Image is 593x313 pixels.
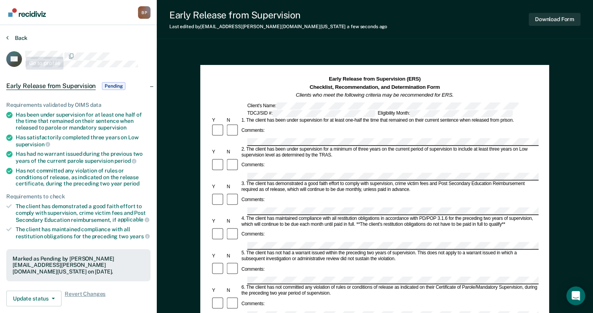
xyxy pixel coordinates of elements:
button: Download Form [529,13,580,26]
strong: Early Release from Supervision (ERS) [329,76,421,82]
div: B P [138,6,151,19]
div: N [226,184,240,190]
div: Marked as Pending by [PERSON_NAME][EMAIL_ADDRESS][PERSON_NAME][DOMAIN_NAME][US_STATE] on [DATE]. [13,255,144,275]
div: Y [211,288,225,293]
span: period [114,158,136,164]
div: Eligibility Month: [377,110,514,117]
div: Has been under supervision for at least one half of the time that remained on their sentence when... [16,112,151,131]
img: Recidiviz [8,8,46,17]
span: years [130,233,150,239]
span: supervision [16,141,50,148]
button: Back [6,34,27,41]
div: Early Release from Supervision [169,9,387,21]
div: Client's Name: [246,102,520,109]
div: Y [211,149,225,155]
div: Comments: [240,232,266,237]
div: Requirements validated by OIMS data [6,102,151,108]
div: Open Intercom Messenger [566,286,585,305]
div: 3. The client has demonstrated a good faith effort to comply with supervision, crime victim fees ... [240,181,539,192]
div: 1. The client has been under supervision for at least one-half the time that remained on their cu... [240,117,539,123]
div: Y [211,117,225,123]
div: N [226,253,240,259]
div: 2. The client has been under supervision for a minimum of three years on the current period of su... [240,146,539,158]
div: Has had no warrant issued during the previous two years of the current parole supervision [16,151,151,164]
div: Last edited by [EMAIL_ADDRESS][PERSON_NAME][DOMAIN_NAME][US_STATE] [169,24,387,29]
div: Y [211,218,225,224]
div: TDCJ/SID #: [246,110,377,117]
div: Comments: [240,197,266,203]
button: Profile dropdown button [138,6,151,19]
span: supervision [98,124,127,131]
span: Early Release from Supervision [6,82,96,90]
div: Comments: [240,162,266,168]
div: 5. The client has not had a warrant issued within the preceding two years of supervision. This do... [240,250,539,262]
div: Comments: [240,266,266,272]
div: The client has demonstrated a good faith effort to comply with supervision, crime victim fees and... [16,203,151,223]
span: applicable [118,216,149,223]
div: Y [211,184,225,190]
div: The client has maintained compliance with all restitution obligations for the preceding two [16,226,151,239]
div: 4. The client has maintained compliance with all restitution obligations in accordance with PD/PO... [240,216,539,227]
div: N [226,149,240,155]
button: Update status [6,291,62,306]
div: Has satisfactorily completed three years on Low [16,134,151,148]
strong: Checklist, Recommendation, and Determination Form [310,84,440,90]
span: Revert Changes [65,291,105,306]
div: N [226,288,240,293]
div: Has not committed any violation of rules or conditions of release, as indicated on the release ce... [16,167,151,187]
span: period [123,180,140,187]
div: Y [211,253,225,259]
em: Clients who meet the following criteria may be recommended for ERS. [296,92,454,98]
div: N [226,218,240,224]
div: Comments: [240,128,266,134]
div: Requirements to check [6,193,151,200]
span: a few seconds ago [347,24,387,29]
div: 6. The client has not committed any violation of rules or conditions of release as indicated on t... [240,285,539,297]
div: Comments: [240,301,266,307]
span: Pending [102,82,125,90]
div: N [226,117,240,123]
